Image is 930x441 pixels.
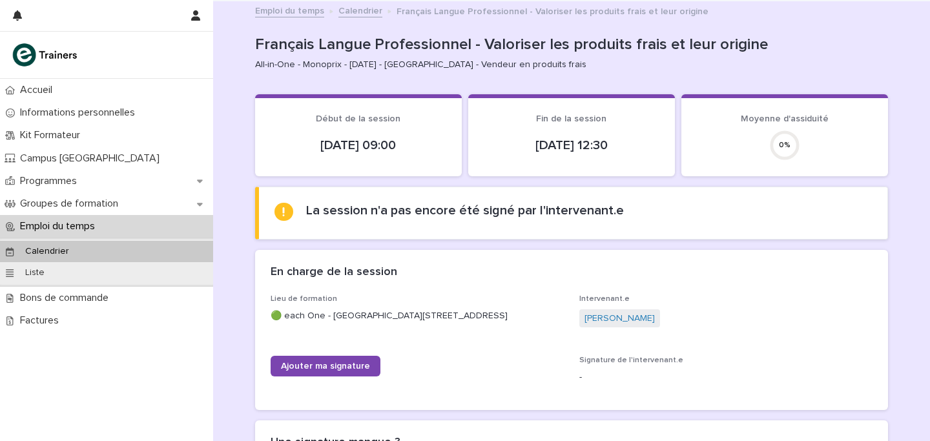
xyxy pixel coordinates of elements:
a: Ajouter ma signature [271,356,380,376]
p: Informations personnelles [15,107,145,119]
a: Calendrier [338,3,382,17]
p: Campus [GEOGRAPHIC_DATA] [15,152,170,165]
p: - [579,371,873,384]
p: [DATE] 12:30 [484,138,659,153]
p: Calendrier [15,246,79,257]
p: Programmes [15,175,87,187]
p: 🟢 each One - [GEOGRAPHIC_DATA][STREET_ADDRESS] [271,309,564,323]
a: [PERSON_NAME] [584,312,655,325]
span: Signature de l'intervenant.e [579,356,683,364]
img: K0CqGN7SDeD6s4JG8KQk [10,42,81,68]
div: 0 % [769,141,800,150]
p: Français Langue Professionnel - Valoriser les produits frais et leur origine [255,36,883,54]
span: Lieu de formation [271,295,337,303]
p: Accueil [15,84,63,96]
span: Fin de la session [536,114,606,123]
p: Kit Formateur [15,129,90,141]
span: Moyenne d'assiduité [741,114,829,123]
h2: En charge de la session [271,265,397,280]
p: Factures [15,314,69,327]
p: Liste [15,267,55,278]
p: All-in-One - Monoprix - [DATE] - [GEOGRAPHIC_DATA] - Vendeur en produits frais [255,59,878,70]
span: Ajouter ma signature [281,362,370,371]
p: Groupes de formation [15,198,129,210]
span: Intervenant.e [579,295,630,303]
a: Emploi du temps [255,3,324,17]
h2: La session n'a pas encore été signé par l'intervenant.e [306,203,624,218]
p: Bons de commande [15,292,119,304]
p: Français Langue Professionnel - Valoriser les produits frais et leur origine [397,3,708,17]
p: [DATE] 09:00 [271,138,446,153]
p: Emploi du temps [15,220,105,232]
span: Début de la session [316,114,400,123]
